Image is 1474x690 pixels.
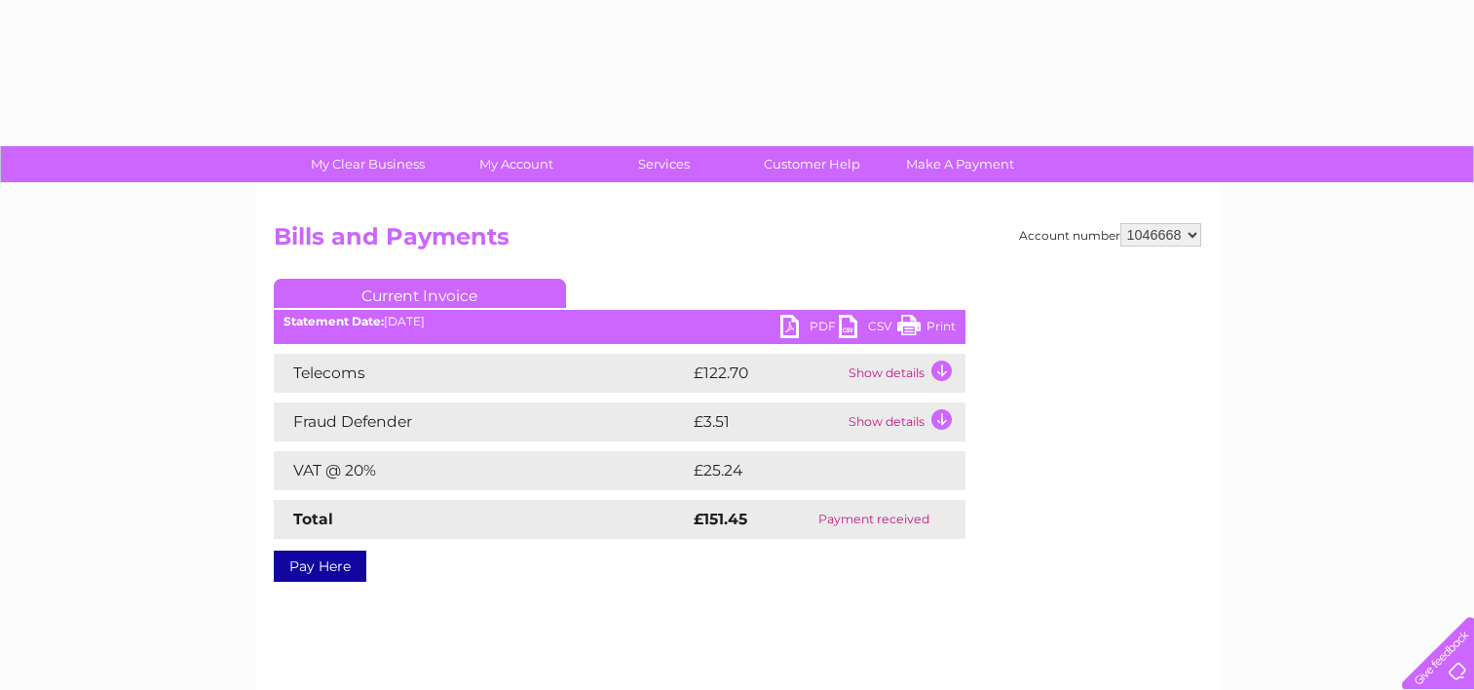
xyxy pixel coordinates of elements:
td: £25.24 [689,451,926,490]
h2: Bills and Payments [274,223,1201,260]
td: £122.70 [689,354,844,393]
a: My Clear Business [287,146,448,182]
td: Show details [844,402,965,441]
b: Statement Date: [283,314,384,328]
a: Services [584,146,744,182]
td: Telecoms [274,354,689,393]
td: VAT @ 20% [274,451,689,490]
div: Account number [1019,223,1201,247]
td: Fraud Defender [274,402,689,441]
a: Print [897,315,956,343]
a: PDF [780,315,839,343]
div: [DATE] [274,315,965,328]
a: Pay Here [274,551,366,582]
a: Customer Help [732,146,892,182]
a: Make A Payment [880,146,1040,182]
a: My Account [435,146,596,182]
td: Show details [844,354,965,393]
strong: £151.45 [694,510,747,528]
td: Payment received [783,500,964,539]
a: Current Invoice [274,279,566,308]
strong: Total [293,510,333,528]
td: £3.51 [689,402,844,441]
a: CSV [839,315,897,343]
